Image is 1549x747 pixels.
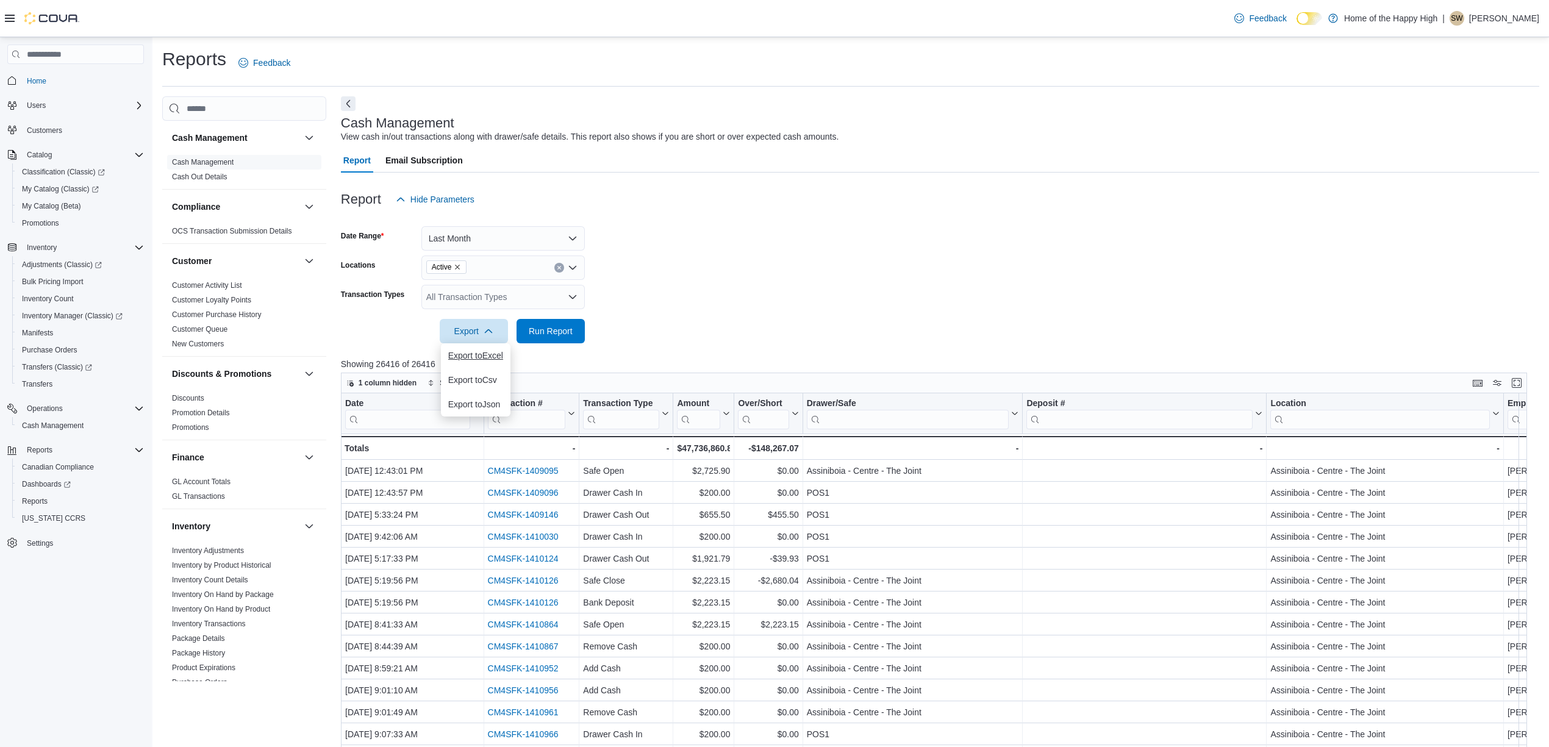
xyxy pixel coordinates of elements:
[302,366,317,381] button: Discounts & Promotions
[22,148,57,162] button: Catalog
[345,529,480,544] div: [DATE] 9:42:06 AM
[487,729,558,739] a: CM4SFK-1410966
[341,116,454,130] h3: Cash Management
[302,130,317,145] button: Cash Management
[17,291,144,306] span: Inventory Count
[487,598,558,607] a: CM4SFK-1410126
[12,198,149,215] button: My Catalog (Beta)
[172,368,299,380] button: Discounts & Promotions
[17,165,144,179] span: Classification (Classic)
[162,224,326,243] div: Compliance
[448,351,503,360] span: Export to Excel
[17,511,90,526] a: [US_STATE] CCRS
[172,368,271,380] h3: Discounts & Promotions
[807,463,1019,478] div: Assiniboia - Centre - The Joint
[487,620,558,629] a: CM4SFK-1410864
[1509,376,1524,390] button: Enter fullscreen
[677,551,730,566] div: $1,921.79
[1469,11,1539,26] p: [PERSON_NAME]
[487,441,575,456] div: -
[22,379,52,389] span: Transfers
[17,460,144,474] span: Canadian Compliance
[22,536,58,551] a: Settings
[172,408,230,418] span: Promotion Details
[172,451,299,463] button: Finance
[1450,11,1464,26] div: Spencer Warriner
[172,590,274,599] span: Inventory On Hand by Package
[22,73,144,88] span: Home
[583,441,669,456] div: -
[22,496,48,506] span: Reports
[172,339,224,349] span: New Customers
[22,98,144,113] span: Users
[426,260,467,274] span: Active
[17,418,144,433] span: Cash Management
[345,398,480,429] button: Date
[738,595,798,610] div: $0.00
[17,291,79,306] a: Inventory Count
[1270,398,1499,429] button: Location
[1026,398,1253,429] div: Deposit #
[172,310,262,319] a: Customer Purchase History
[583,551,669,566] div: Drawer Cash Out
[172,201,299,213] button: Compliance
[2,400,149,417] button: Operations
[22,148,144,162] span: Catalog
[12,273,149,290] button: Bulk Pricing Import
[1249,12,1286,24] span: Feedback
[172,678,227,687] a: Purchase Orders
[807,595,1019,610] div: Assiniboia - Centre - The Joint
[17,182,104,196] a: My Catalog (Classic)
[448,375,503,385] span: Export to Csv
[172,423,209,432] span: Promotions
[27,404,63,413] span: Operations
[807,573,1019,588] div: Assiniboia - Centre - The Joint
[302,450,317,465] button: Finance
[22,401,144,416] span: Operations
[738,551,798,566] div: -$39.93
[1270,529,1499,544] div: Assiniboia - Centre - The Joint
[341,130,839,143] div: View cash in/out transactions along with drawer/safe details. This report also shows if you are s...
[17,309,127,323] a: Inventory Manager (Classic)
[1270,398,1489,410] div: Location
[27,101,46,110] span: Users
[341,192,381,207] h3: Report
[1270,485,1499,500] div: Assiniboia - Centre - The Joint
[359,378,417,388] span: 1 column hidden
[17,360,144,374] span: Transfers (Classic)
[172,227,292,235] a: OCS Transaction Submission Details
[568,292,578,302] button: Open list of options
[807,529,1019,544] div: POS1
[12,324,149,341] button: Manifests
[517,319,585,343] button: Run Report
[172,546,244,555] a: Inventory Adjustments
[172,340,224,348] a: New Customers
[7,66,144,584] nav: Complex example
[341,290,404,299] label: Transaction Types
[172,157,234,167] span: Cash Management
[172,520,299,532] button: Inventory
[807,398,1019,429] button: Drawer/Safe
[27,538,53,548] span: Settings
[17,199,144,213] span: My Catalog (Beta)
[162,474,326,509] div: Finance
[17,343,82,357] a: Purchase Orders
[677,441,730,456] div: $47,736,860.88
[12,459,149,476] button: Canadian Compliance
[1270,573,1499,588] div: Assiniboia - Centre - The Joint
[677,398,720,410] div: Amount
[22,260,102,270] span: Adjustments (Classic)
[738,463,798,478] div: $0.00
[2,534,149,552] button: Settings
[22,123,67,138] a: Customers
[1270,398,1489,429] div: Location
[677,398,720,429] div: Amount
[172,409,230,417] a: Promotion Details
[27,445,52,455] span: Reports
[172,295,251,305] span: Customer Loyalty Points
[17,343,144,357] span: Purchase Orders
[22,421,84,431] span: Cash Management
[172,546,244,556] span: Inventory Adjustments
[1297,12,1322,25] input: Dark Mode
